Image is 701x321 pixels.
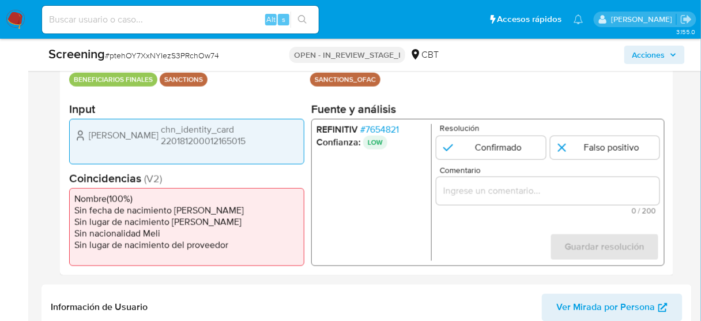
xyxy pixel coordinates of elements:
div: CBT [410,48,439,61]
span: # ptehOY7XxNYIezS3PRchOw74 [105,50,219,61]
span: 3.155.0 [676,27,695,36]
input: Buscar usuario o caso... [42,12,319,27]
p: OPEN - IN_REVIEW_STAGE_I [289,47,405,63]
span: s [282,14,285,25]
span: Alt [266,14,276,25]
a: Notificaciones [574,14,583,24]
button: search-icon [291,12,314,28]
span: Accesos rápidos [498,13,562,25]
span: Acciones [632,46,665,64]
a: Salir [680,13,692,25]
h1: Información de Usuario [51,302,148,313]
button: Acciones [624,46,685,64]
p: ext_romamani@mercadolibre.com [611,14,676,25]
b: Screening [48,44,105,63]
